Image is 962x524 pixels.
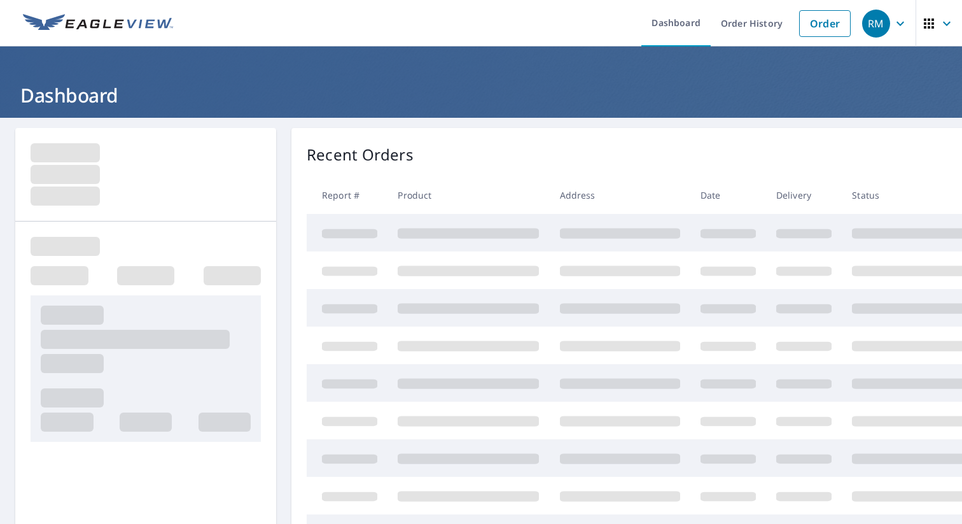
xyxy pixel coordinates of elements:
[307,176,387,214] th: Report #
[387,176,549,214] th: Product
[766,176,842,214] th: Delivery
[799,10,851,37] a: Order
[307,143,414,166] p: Recent Orders
[690,176,766,214] th: Date
[23,14,173,33] img: EV Logo
[550,176,690,214] th: Address
[15,82,947,108] h1: Dashboard
[862,10,890,38] div: RM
